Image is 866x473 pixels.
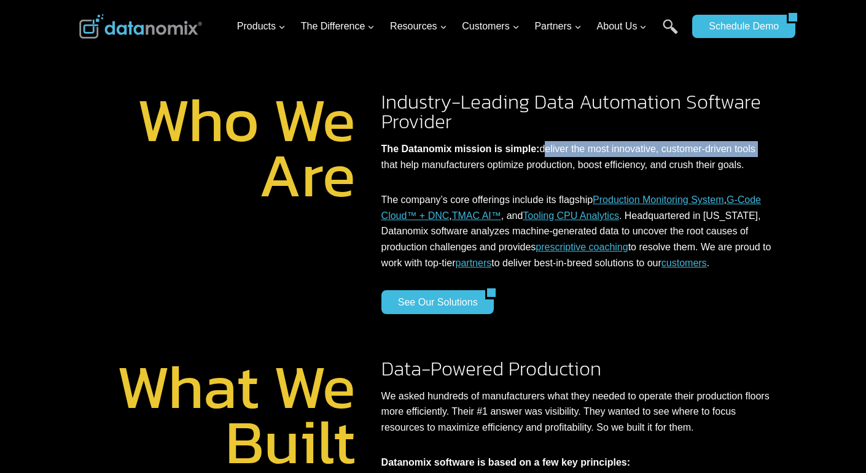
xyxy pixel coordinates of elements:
a: G-Code Cloud™ + DNC [381,194,761,221]
a: partners [456,258,492,268]
span: About Us [597,18,647,34]
span: Industry-Leading Data Automation Software Provider [381,87,761,136]
a: Tooling CPU Analytics [523,210,619,221]
h1: Who We Are [94,92,356,202]
a: Production Monitoring System [593,194,724,205]
a: Search [663,19,678,47]
p: We asked hundreds of manufacturers what they needed to operate their production floors more effic... [381,388,772,436]
a: prescriptive coaching [536,242,628,252]
img: Datanomix [79,14,202,39]
span: The Difference [301,18,375,34]
strong: Datanomix software is based on a few key principles: [381,457,630,467]
nav: Primary Navigation [232,7,687,47]
span: Products [237,18,286,34]
span: Partners [534,18,581,34]
iframe: Popup CTA [6,221,197,467]
a: See Our Solutions [381,290,486,313]
span: Resources [390,18,447,34]
a: customers [661,258,707,268]
span: Customers [462,18,519,34]
span: Data-Powered Production [381,354,601,383]
a: TMAC AI™ [452,210,501,221]
strong: The Datanomix mission is simple: [381,144,540,154]
h1: What We Built [94,359,356,469]
a: Schedule Demo [692,15,787,38]
p: deliver the most innovative, customer-driven tools that help manufacturers optimize production, b... [381,141,772,172]
p: The company’s core offerings include its flagship , , , and . Headquartered in [US_STATE], Datano... [381,192,772,271]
